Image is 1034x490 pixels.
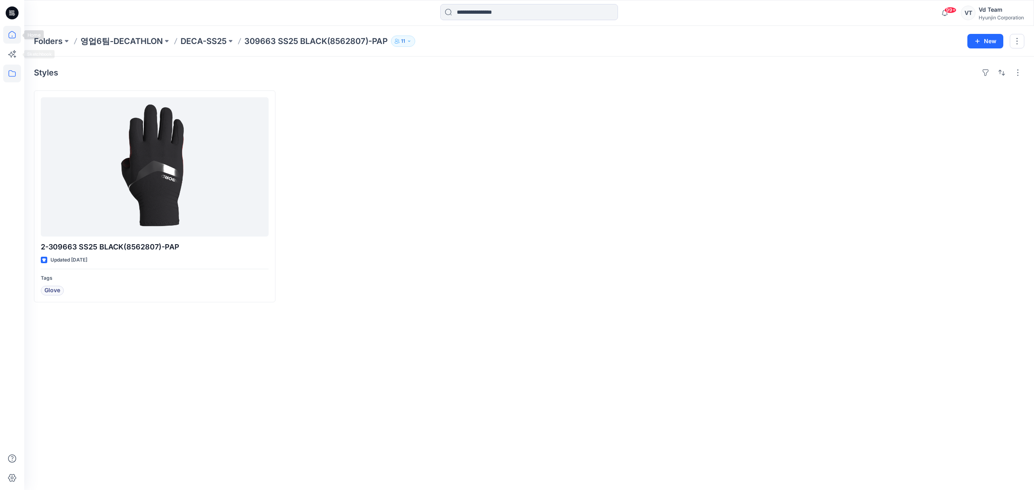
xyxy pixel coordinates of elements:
a: Folders [34,36,63,47]
a: DECA-SS25 [181,36,227,47]
p: 2-309663 SS25 BLACK(8562807)-PAP [41,241,269,253]
span: Glove [44,286,60,295]
p: Updated [DATE] [50,256,87,264]
p: 11 [401,37,405,46]
span: 99+ [944,7,956,13]
button: 11 [391,36,415,47]
button: New [967,34,1003,48]
div: Hyunjin Corporation [979,15,1024,21]
h4: Styles [34,68,58,77]
div: Vd Team [979,5,1024,15]
a: 영업6팀-DECATHLON [80,36,163,47]
p: Tags [41,274,269,283]
div: VT [961,6,975,20]
p: 309663 SS25 BLACK(8562807)-PAP [244,36,388,47]
a: 2-309663 SS25 BLACK(8562807)-PAP [41,97,269,237]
